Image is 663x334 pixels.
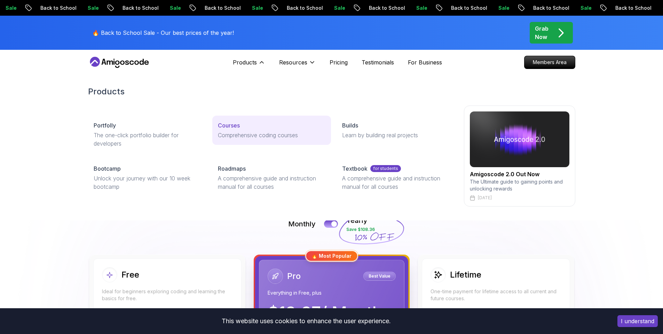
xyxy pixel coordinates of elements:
[337,116,455,145] a: BuildsLearn by building real projects
[92,29,234,37] p: 🔥 Back to School Sale - Our best prices of the year!
[218,121,240,130] p: Courses
[279,58,316,72] button: Resources
[342,174,450,191] p: A comprehensive guide and instruction manual for all courses
[121,269,139,280] h2: Free
[218,164,246,173] p: Roadmaps
[233,58,265,72] button: Products
[161,5,184,11] p: Sale
[607,5,654,11] p: Back to School
[212,159,331,196] a: RoadmapsA comprehensive guide and instruction manual for all courses
[94,121,116,130] p: Portfolly
[572,5,594,11] p: Sale
[408,5,430,11] p: Sale
[450,269,481,280] h2: Lifetime
[525,5,572,11] p: Back to School
[408,58,442,67] a: For Business
[88,116,207,153] a: PortfollyThe one-click portfolio builder for developers
[470,178,569,192] p: The Ultimate guide to gaining points and unlocking rewards
[94,164,121,173] p: Bootcamp
[278,5,326,11] p: Back to School
[342,131,450,139] p: Learn by building real projects
[342,121,358,130] p: Builds
[94,131,201,148] p: The one-click portfolio builder for developers
[364,273,395,280] p: Best Value
[617,315,658,327] button: Accept cookies
[5,313,607,329] div: This website uses cookies to enhance the user experience.
[535,24,548,41] p: Grab Now
[370,165,401,172] p: for students
[268,289,396,296] p: Everything in Free, plus
[196,5,244,11] p: Back to School
[361,5,408,11] p: Back to School
[279,58,307,67] p: Resources
[524,56,575,69] a: Members Area
[337,159,455,196] a: Textbookfor studentsA comprehensive guide and instruction manual for all courses
[288,219,316,229] p: Monthly
[212,116,331,145] a: CoursesComprehensive coding courses
[233,58,257,67] p: Products
[326,5,348,11] p: Sale
[362,58,394,67] a: Testimonials
[268,305,382,321] p: $ 19.97 / Month
[470,111,569,167] img: amigoscode 2.0
[478,195,492,201] p: [DATE]
[102,288,233,302] p: Ideal for beginners exploring coding and learning the basics for free.
[287,271,301,282] h2: Pro
[464,106,575,207] a: amigoscode 2.0Amigoscode 2.0 Out NowThe Ultimate guide to gaining points and unlocking rewards[DATE]
[218,174,325,191] p: A comprehensive guide and instruction manual for all courses
[330,58,348,67] a: Pricing
[88,159,207,196] a: BootcampUnlock your journey with our 10 week bootcamp
[32,5,79,11] p: Back to School
[470,170,569,178] h2: Amigoscode 2.0 Out Now
[490,5,512,11] p: Sale
[342,164,368,173] p: Textbook
[88,86,575,97] h2: Products
[431,288,561,302] p: One-time payment for lifetime access to all current and future courses.
[443,5,490,11] p: Back to School
[79,5,102,11] p: Sale
[114,5,161,11] p: Back to School
[244,5,266,11] p: Sale
[218,131,325,139] p: Comprehensive coding courses
[94,174,201,191] p: Unlock your journey with our 10 week bootcamp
